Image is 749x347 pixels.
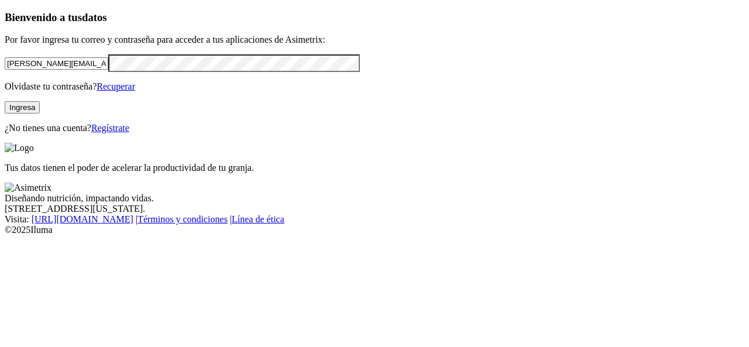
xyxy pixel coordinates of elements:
[5,204,744,214] div: [STREET_ADDRESS][US_STATE].
[5,81,744,92] p: Olvidaste tu contraseña?
[82,11,107,23] span: datos
[97,81,135,91] a: Recuperar
[5,57,108,70] input: Tu correo
[232,214,284,224] a: Línea de ética
[5,163,744,173] p: Tus datos tienen el poder de acelerar la productividad de tu granja.
[32,214,133,224] a: [URL][DOMAIN_NAME]
[5,35,744,45] p: Por favor ingresa tu correo y contraseña para acceder a tus aplicaciones de Asimetrix:
[5,101,40,114] button: Ingresa
[5,183,51,193] img: Asimetrix
[5,225,744,235] div: © 2025 Iluma
[5,214,744,225] div: Visita : | |
[91,123,129,133] a: Regístrate
[138,214,228,224] a: Términos y condiciones
[5,143,34,153] img: Logo
[5,193,744,204] div: Diseñando nutrición, impactando vidas.
[5,123,744,133] p: ¿No tienes una cuenta?
[5,11,744,24] h3: Bienvenido a tus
